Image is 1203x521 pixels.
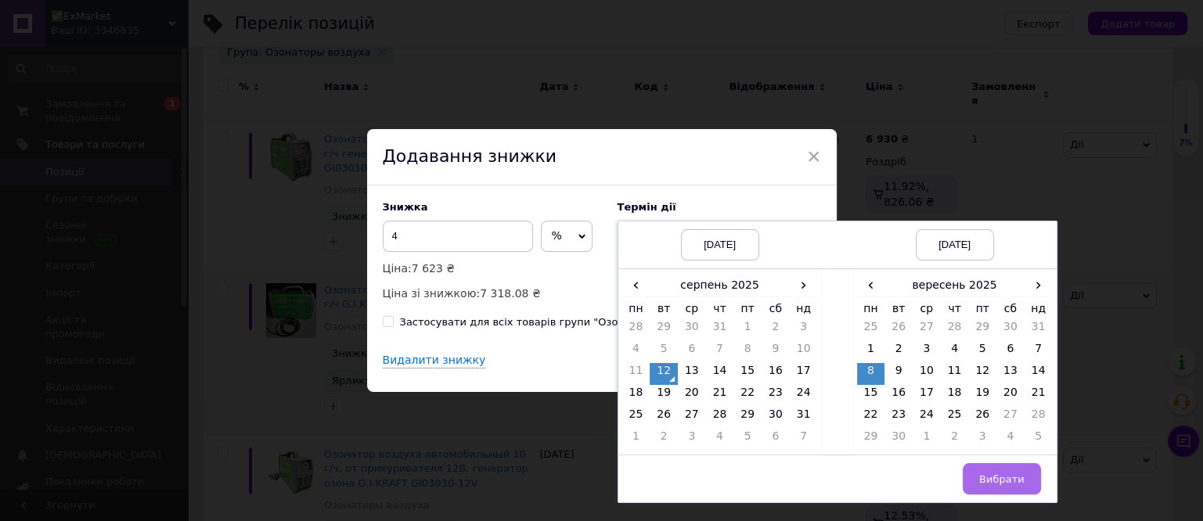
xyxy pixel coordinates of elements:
td: 11 [622,363,650,385]
td: 20 [996,385,1025,407]
td: 6 [678,341,706,363]
td: 29 [968,319,996,341]
td: 26 [884,319,913,341]
td: 10 [913,363,941,385]
td: 7 [706,341,734,363]
span: 7 623 ₴ [412,262,455,275]
td: 2 [650,429,678,451]
span: Додавання знижки [383,146,557,166]
th: ср [678,297,706,320]
p: Ціна: [383,260,602,277]
span: ‹ [622,274,650,296]
td: 28 [622,319,650,341]
td: 29 [857,429,885,451]
th: вт [884,297,913,320]
td: 2 [884,341,913,363]
th: пн [857,297,885,320]
td: 20 [678,385,706,407]
th: вт [650,297,678,320]
td: 14 [706,363,734,385]
span: × [807,143,821,170]
td: 4 [996,429,1025,451]
td: 31 [1025,319,1053,341]
td: 7 [1025,341,1053,363]
td: 4 [941,341,969,363]
td: 18 [941,385,969,407]
td: 21 [706,385,734,407]
td: 10 [790,341,818,363]
td: 26 [650,407,678,429]
td: 16 [884,385,913,407]
td: 6 [996,341,1025,363]
td: 18 [622,385,650,407]
th: пт [968,297,996,320]
td: 5 [733,429,762,451]
td: 7 [790,429,818,451]
th: сб [996,297,1025,320]
td: 9 [762,341,790,363]
td: 30 [678,319,706,341]
td: 29 [733,407,762,429]
span: % [552,229,562,242]
td: 29 [650,319,678,341]
div: [DATE] [681,229,759,260]
td: 15 [733,363,762,385]
td: 28 [941,319,969,341]
td: 1 [733,319,762,341]
span: › [790,274,818,296]
td: 2 [762,319,790,341]
td: 21 [1025,385,1053,407]
td: 5 [968,341,996,363]
div: [DATE] [916,229,994,260]
p: Ціна зі знижкою: [383,285,602,302]
td: 24 [913,407,941,429]
td: 6 [762,429,790,451]
td: 8 [857,363,885,385]
span: 7 318.08 ₴ [480,287,541,300]
th: сб [762,297,790,320]
td: 31 [706,319,734,341]
td: 16 [762,363,790,385]
label: Термін дії [618,201,821,213]
td: 30 [996,319,1025,341]
th: пт [733,297,762,320]
td: 12 [650,363,678,385]
td: 30 [884,429,913,451]
td: 3 [913,341,941,363]
td: 12 [968,363,996,385]
td: 23 [884,407,913,429]
th: чт [941,297,969,320]
span: Вибрати [979,473,1025,485]
td: 1 [622,429,650,451]
td: 2 [941,429,969,451]
td: 5 [650,341,678,363]
td: 23 [762,385,790,407]
td: 5 [1025,429,1053,451]
th: пн [622,297,650,320]
td: 24 [790,385,818,407]
th: серпень 2025 [650,274,790,297]
td: 25 [941,407,969,429]
th: чт [706,297,734,320]
td: 27 [913,319,941,341]
span: Знижка [383,201,428,213]
td: 17 [790,363,818,385]
td: 13 [996,363,1025,385]
td: 11 [941,363,969,385]
td: 1 [913,429,941,451]
td: 25 [857,319,885,341]
div: Видалити знижку [383,353,486,369]
span: › [1025,274,1053,296]
td: 28 [1025,407,1053,429]
td: 27 [678,407,706,429]
td: 13 [678,363,706,385]
td: 28 [706,407,734,429]
th: вересень 2025 [884,274,1025,297]
td: 3 [790,319,818,341]
td: 27 [996,407,1025,429]
td: 25 [622,407,650,429]
td: 3 [678,429,706,451]
td: 3 [968,429,996,451]
th: нд [1025,297,1053,320]
td: 30 [762,407,790,429]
